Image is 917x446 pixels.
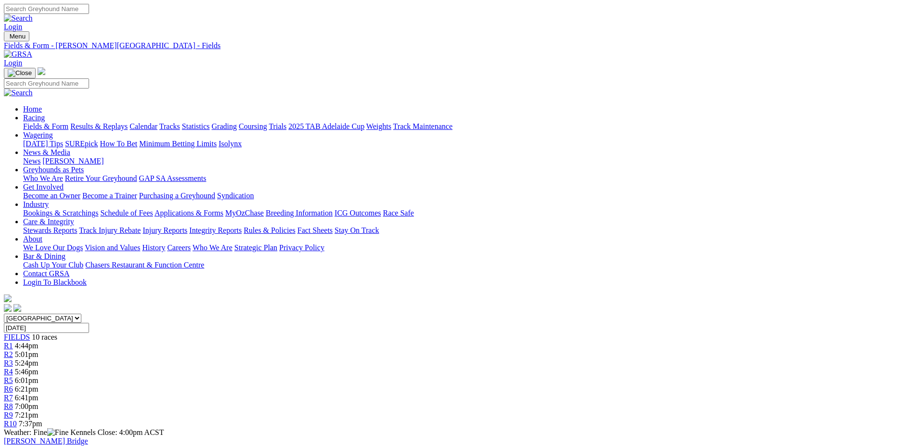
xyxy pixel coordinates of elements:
a: Stay On Track [335,226,379,234]
a: Breeding Information [266,209,333,217]
span: 5:24pm [15,359,39,367]
a: R1 [4,342,13,350]
a: Fields & Form - [PERSON_NAME][GEOGRAPHIC_DATA] - Fields [4,41,913,50]
a: Grading [212,122,237,130]
a: Industry [23,200,49,208]
a: Wagering [23,131,53,139]
a: Weights [366,122,391,130]
a: Fields & Form [23,122,68,130]
div: Care & Integrity [23,226,913,235]
a: 2025 TAB Adelaide Cup [288,122,364,130]
a: Retire Your Greyhound [65,174,137,182]
a: R9 [4,411,13,419]
span: 5:46pm [15,368,39,376]
a: [PERSON_NAME] Bridge [4,437,88,445]
img: Search [4,89,33,97]
span: 6:41pm [15,394,39,402]
a: Syndication [217,191,254,200]
a: Chasers Restaurant & Function Centre [85,261,204,269]
img: facebook.svg [4,304,12,312]
a: Track Maintenance [393,122,452,130]
a: R3 [4,359,13,367]
a: Login To Blackbook [23,278,87,286]
a: Calendar [129,122,157,130]
div: Bar & Dining [23,261,913,269]
a: Coursing [239,122,267,130]
span: 4:44pm [15,342,39,350]
div: Wagering [23,140,913,148]
span: R6 [4,385,13,393]
div: About [23,243,913,252]
a: R10 [4,420,17,428]
a: R8 [4,402,13,410]
a: Schedule of Fees [100,209,153,217]
a: Become an Owner [23,191,80,200]
a: R4 [4,368,13,376]
a: Bar & Dining [23,252,65,260]
a: History [142,243,165,252]
a: Rules & Policies [244,226,296,234]
img: Fine [47,428,68,437]
a: R2 [4,350,13,358]
img: twitter.svg [13,304,21,312]
a: Racing [23,114,45,122]
a: Who We Are [193,243,232,252]
img: logo-grsa-white.png [38,67,45,75]
a: FIELDS [4,333,30,341]
div: Get Involved [23,191,913,200]
a: Injury Reports [142,226,187,234]
button: Toggle navigation [4,68,36,78]
a: Strategic Plan [234,243,277,252]
a: Applications & Forms [155,209,223,217]
a: Vision and Values [85,243,140,252]
a: R7 [4,394,13,402]
a: How To Bet [100,140,138,148]
span: Weather: Fine [4,428,70,436]
input: Search [4,78,89,89]
a: News & Media [23,148,70,156]
img: GRSA [4,50,32,59]
span: Kennels Close: 4:00pm ACST [70,428,164,436]
a: Become a Trainer [82,191,137,200]
a: Who We Are [23,174,63,182]
span: 7:00pm [15,402,39,410]
a: R5 [4,376,13,384]
a: Greyhounds as Pets [23,166,84,174]
a: About [23,235,42,243]
img: logo-grsa-white.png [4,294,12,302]
span: 7:37pm [19,420,42,428]
input: Select date [4,323,89,333]
a: Privacy Policy [279,243,324,252]
img: Close [8,69,32,77]
a: Track Injury Rebate [79,226,141,234]
a: Login [4,23,22,31]
input: Search [4,4,89,14]
span: 6:01pm [15,376,39,384]
a: GAP SA Assessments [139,174,207,182]
a: Careers [167,243,191,252]
a: Cash Up Your Club [23,261,83,269]
a: SUREpick [65,140,98,148]
a: [PERSON_NAME] [42,157,103,165]
a: Login [4,59,22,67]
a: Bookings & Scratchings [23,209,98,217]
a: Stewards Reports [23,226,77,234]
span: 10 races [32,333,57,341]
a: Contact GRSA [23,269,69,278]
a: MyOzChase [225,209,264,217]
div: Greyhounds as Pets [23,174,913,183]
div: Industry [23,209,913,217]
a: Integrity Reports [189,226,242,234]
a: Isolynx [219,140,242,148]
span: 7:21pm [15,411,39,419]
